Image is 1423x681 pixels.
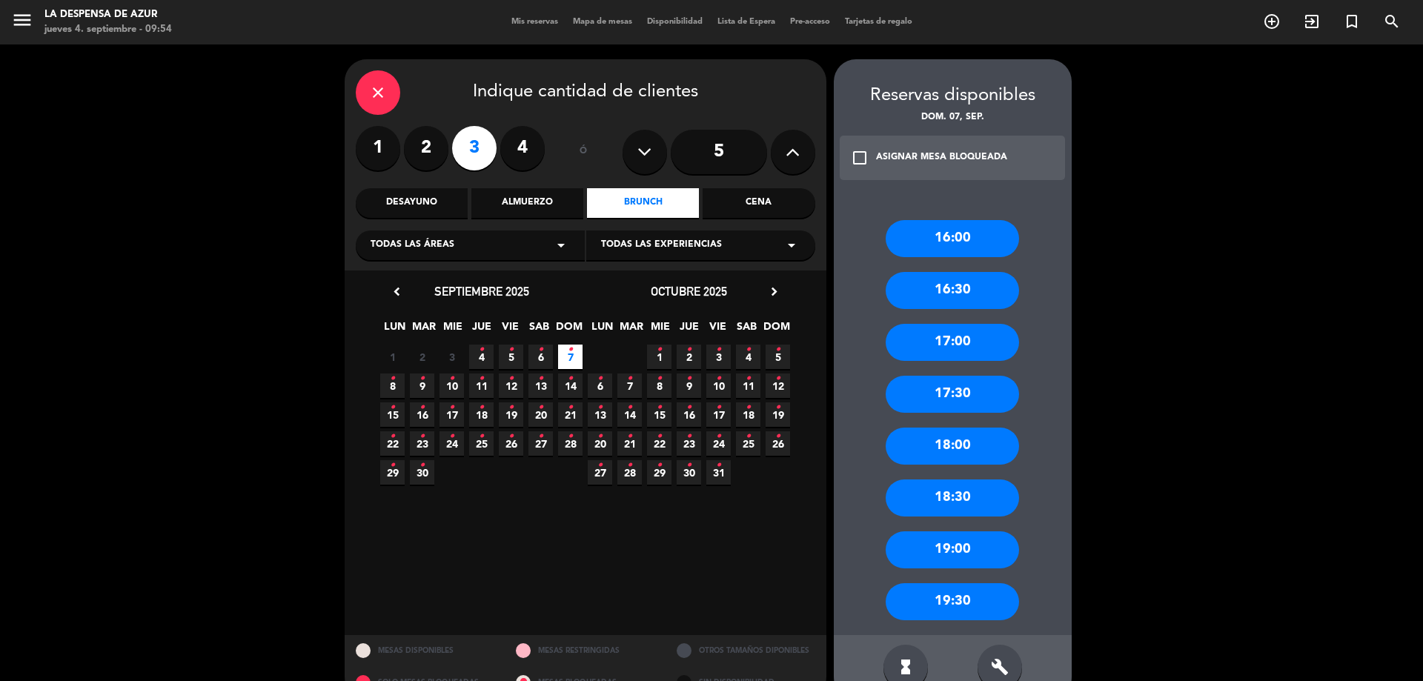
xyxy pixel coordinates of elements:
span: 2 [410,345,434,369]
span: 25 [736,431,760,456]
span: 15 [647,402,671,427]
span: 20 [528,402,553,427]
i: • [508,425,514,448]
i: • [657,425,662,448]
i: • [568,396,573,419]
span: 10 [439,373,464,398]
span: SAB [527,318,551,342]
span: JUE [469,318,494,342]
div: dom. 07, sep. [834,110,1072,125]
span: 1 [380,345,405,369]
span: VIE [498,318,523,342]
span: LUN [382,318,407,342]
span: 27 [588,460,612,485]
span: Mapa de mesas [565,18,640,26]
i: • [479,396,484,419]
div: 18:00 [886,428,1019,465]
i: • [775,396,780,419]
span: 5 [766,345,790,369]
span: 6 [588,373,612,398]
span: 22 [380,431,405,456]
span: 27 [528,431,553,456]
i: • [419,425,425,448]
span: 25 [469,431,494,456]
span: 8 [380,373,405,398]
i: • [390,396,395,419]
div: OTROS TAMAÑOS DIPONIBLES [666,635,826,667]
span: 24 [706,431,731,456]
button: menu [11,9,33,36]
span: 2 [677,345,701,369]
i: • [508,396,514,419]
div: 17:30 [886,376,1019,413]
span: 20 [588,431,612,456]
span: MIE [648,318,672,342]
span: Lista de Espera [710,18,783,26]
div: La Despensa de Azur [44,7,172,22]
i: • [686,425,691,448]
i: • [746,367,751,391]
i: • [627,454,632,477]
span: 12 [766,373,790,398]
i: • [686,396,691,419]
span: Todas las áreas [371,238,454,253]
i: chevron_left [389,284,405,299]
i: close [369,84,387,102]
label: 3 [452,126,497,170]
span: 7 [617,373,642,398]
span: 29 [380,460,405,485]
span: octubre 2025 [651,284,727,299]
i: • [390,425,395,448]
i: • [716,425,721,448]
i: • [449,396,454,419]
span: 9 [677,373,701,398]
i: • [686,367,691,391]
span: 11 [736,373,760,398]
i: • [775,338,780,362]
span: 21 [617,431,642,456]
span: 19 [766,402,790,427]
span: Disponibilidad [640,18,710,26]
span: Pre-acceso [783,18,837,26]
span: 13 [528,373,553,398]
i: search [1383,13,1401,30]
div: 17:00 [886,324,1019,361]
span: 26 [499,431,523,456]
span: JUE [677,318,701,342]
i: • [449,367,454,391]
span: 10 [706,373,731,398]
i: build [991,658,1009,676]
i: chevron_right [766,284,782,299]
span: 16 [677,402,701,427]
i: • [746,425,751,448]
span: 23 [677,431,701,456]
span: 28 [558,431,583,456]
span: MAR [411,318,436,342]
i: • [479,425,484,448]
div: 18:30 [886,479,1019,516]
span: 18 [469,402,494,427]
span: Mis reservas [504,18,565,26]
i: • [686,338,691,362]
span: 11 [469,373,494,398]
span: 16 [410,402,434,427]
span: LUN [590,318,614,342]
i: • [568,425,573,448]
i: check_box_outline_blank [851,149,869,167]
div: Indique cantidad de clientes [356,70,815,115]
div: Reservas disponibles [834,82,1072,110]
label: 4 [500,126,545,170]
div: MESAS DISPONIBLES [345,635,505,667]
span: 3 [439,345,464,369]
div: ó [560,126,608,178]
span: 30 [677,460,701,485]
div: Almuerzo [471,188,583,218]
i: • [568,367,573,391]
span: MIE [440,318,465,342]
i: • [597,454,603,477]
i: • [390,454,395,477]
i: • [775,367,780,391]
span: 6 [528,345,553,369]
i: • [716,367,721,391]
span: 17 [706,402,731,427]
